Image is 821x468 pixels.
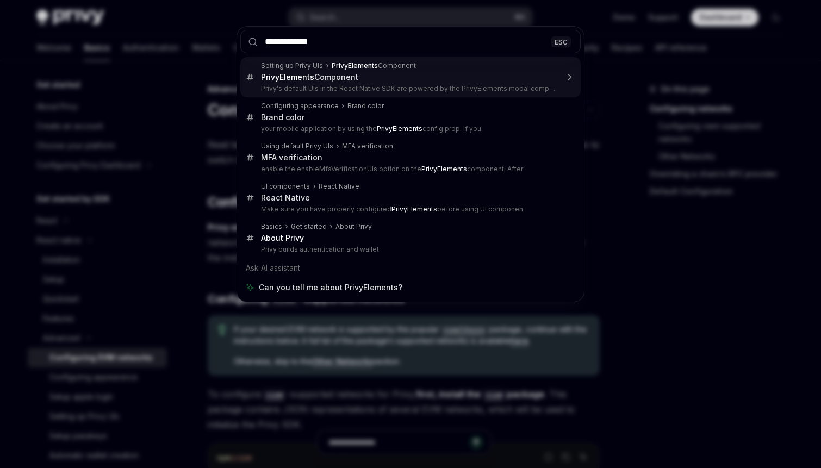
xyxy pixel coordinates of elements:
div: MFA verification [261,153,322,163]
p: Privy's default UIs in the React Native SDK are powered by the PrivyElements modal component. Only [261,84,558,93]
b: PrivyElements [421,165,467,173]
b: PrivyElements [377,124,422,133]
div: Setting up Privy UIs [261,61,323,70]
div: About Privy [335,222,372,231]
div: UI components [261,182,310,191]
div: MFA verification [342,142,393,151]
div: Ask AI assistant [240,258,581,278]
div: Get started [291,222,327,231]
b: PrivyElements [391,205,437,213]
div: React Native [261,193,310,203]
p: Make sure you have properly configured before using UI componen [261,205,558,214]
p: enable the enableMfaVerificationUIs option on the component: After [261,165,558,173]
div: Basics [261,222,282,231]
b: PrivyElements [332,61,378,70]
div: Configuring appearance [261,102,339,110]
p: your mobile application by using the config prop. If you [261,124,558,133]
div: Component [261,72,358,82]
p: Privy builds authentication and wallet [261,245,558,254]
b: PrivyElements [261,72,314,82]
span: Can you tell me about PrivyElements? [259,282,402,293]
div: React Native [319,182,359,191]
div: ESC [551,36,571,47]
div: Brand color [261,113,304,122]
div: Using default Privy UIs [261,142,333,151]
div: Brand color [347,102,384,110]
div: Component [332,61,416,70]
b: About Privy [261,233,304,242]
